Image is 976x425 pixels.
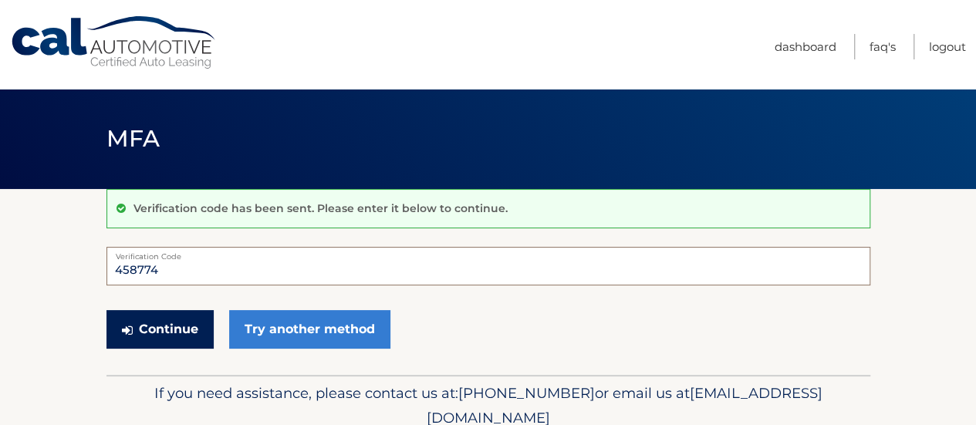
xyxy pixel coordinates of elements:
a: Logout [929,34,966,59]
a: Try another method [229,310,390,349]
label: Verification Code [106,247,870,259]
input: Verification Code [106,247,870,285]
button: Continue [106,310,214,349]
a: Dashboard [775,34,836,59]
a: Cal Automotive [10,15,218,70]
span: MFA [106,124,160,153]
span: [PHONE_NUMBER] [458,384,595,402]
p: Verification code has been sent. Please enter it below to continue. [133,201,508,215]
a: FAQ's [870,34,896,59]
